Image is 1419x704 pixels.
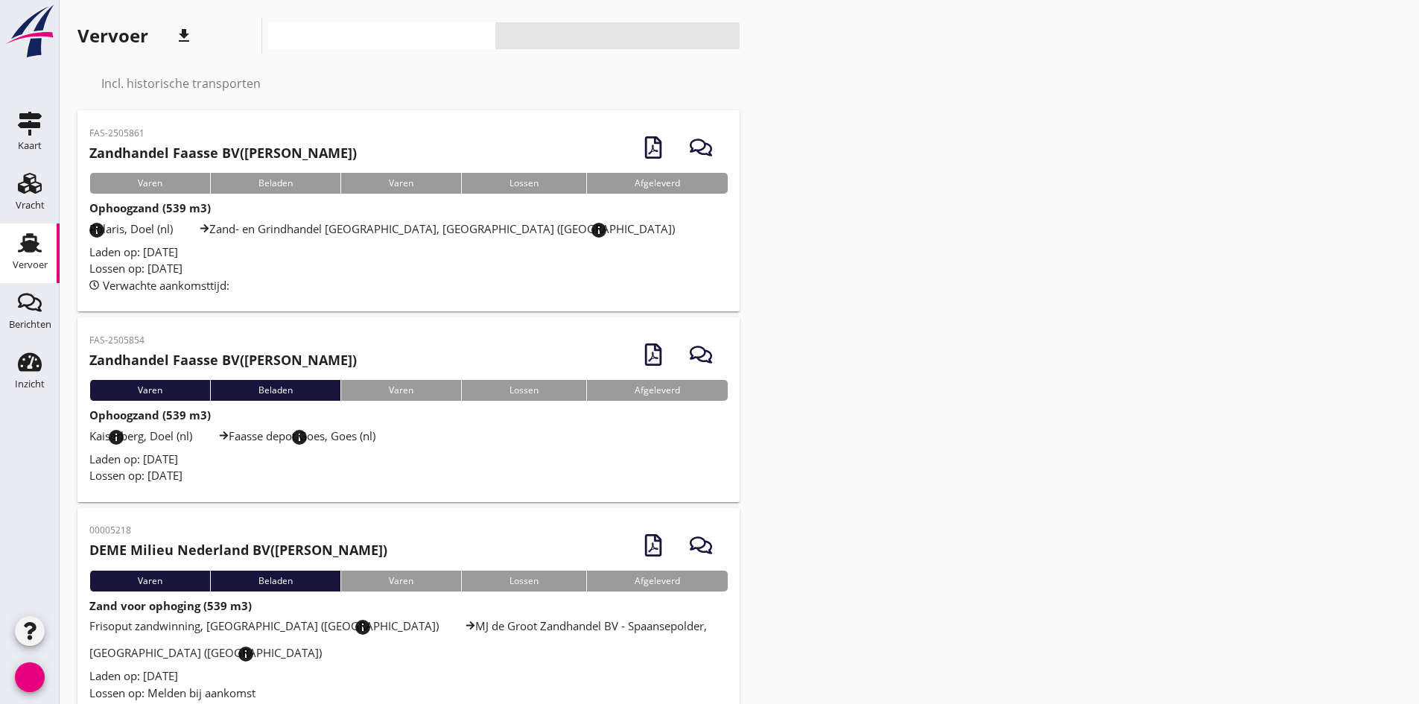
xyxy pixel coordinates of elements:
[240,351,357,369] font: ([PERSON_NAME])
[209,221,675,236] font: Zand- en Grindhandel [GEOGRAPHIC_DATA], [GEOGRAPHIC_DATA] ([GEOGRAPHIC_DATA])
[77,74,524,92] font: selectievakje_omtrek_leeg
[3,4,57,59] img: logo-small.a267ee39.svg
[89,685,255,700] font: Lossen op: Melden bij aankomst
[103,278,229,293] font: Verwachte aankomsttijd:
[89,244,178,259] font: Laden op: [DATE]
[89,598,252,613] font: Zand voor ophoging (539 m3)
[354,618,550,636] font: info_overzicht
[89,144,240,162] font: Zandhandel Faasse BV
[77,110,740,311] a: FAS-2505861Zandhandel Faasse BV([PERSON_NAME])VarenBeladenVarenLossenAfgeleverdOphoogzand (539 m3...
[240,144,357,162] font: ([PERSON_NAME])
[77,23,148,48] font: Vervoer
[89,451,178,466] font: Laden op: [DATE]
[89,127,145,139] font: FAS-2505861
[509,177,539,189] font: Lossen
[101,75,261,92] font: Incl. historische transporten
[16,198,45,212] font: Vracht
[89,351,240,369] font: Zandhandel Faasse BV
[15,377,45,390] font: Inzicht
[635,574,680,587] font: Afgeleverd
[138,177,162,189] font: Varen
[18,139,42,152] font: Kaart
[89,468,182,483] font: Lossen op: [DATE]
[389,384,413,396] font: Varen
[89,524,131,536] font: 00005218
[258,384,293,396] font: Beladen
[89,541,270,559] font: DEME Milieu Nederland BV
[138,574,162,587] font: Varen
[89,668,178,683] font: Laden op: [DATE]
[89,618,439,633] font: Frisoput zandwinning, [GEOGRAPHIC_DATA] ([GEOGRAPHIC_DATA])
[389,177,413,189] font: Varen
[274,27,489,45] font: weergave_kop
[89,408,211,422] font: Ophoogzand (539 m3)
[9,317,51,331] font: Berichten
[89,261,182,276] font: Lossen op: [DATE]
[635,177,680,189] font: Afgeleverd
[270,541,387,559] font: ([PERSON_NAME])
[590,221,787,239] font: info_overzicht
[89,334,145,346] font: FAS-2505854
[509,384,539,396] font: Lossen
[77,317,740,502] a: FAS-2505854Zandhandel Faasse BV([PERSON_NAME])VarenBeladenVarenLossenAfgeleverdOphoogzand (539 m3...
[89,428,192,443] font: Kaiserberg, Doel (nl)
[130,27,345,45] font: zoekopdracht
[89,200,211,215] font: Ophoogzand (539 m3)
[501,27,734,45] font: bekijk_agenda
[389,574,413,587] font: Varen
[509,574,539,587] font: Lossen
[237,645,434,663] font: info_overzicht
[258,574,293,587] font: Beladen
[258,177,293,189] font: Beladen
[138,384,162,396] font: Varen
[635,384,680,396] font: Afgeleverd
[13,258,48,271] font: Vervoer
[107,428,304,446] font: info_overzicht
[88,221,285,239] font: info_overzicht
[291,428,487,446] font: info_overzicht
